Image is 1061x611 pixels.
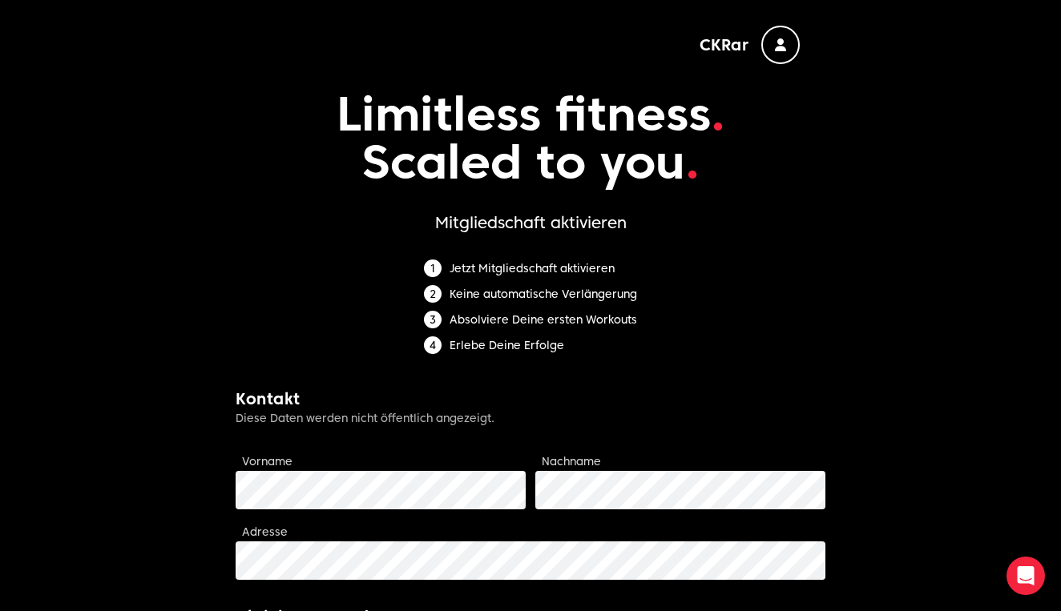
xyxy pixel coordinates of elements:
li: Erlebe Deine Erfolge [424,336,637,354]
label: Nachname [542,455,601,468]
label: Vorname [242,455,292,468]
h2: Kontakt [236,388,825,410]
span: . [711,84,725,143]
span: . [685,132,700,191]
li: Jetzt Mitgliedschaft aktivieren [424,259,637,277]
h1: Mitgliedschaft aktivieren [236,211,825,234]
p: Diese Daten werden nicht öffentlich angezeigt. [236,410,825,426]
label: Adresse [242,525,288,538]
li: Keine automatische Verlängerung [424,285,637,303]
div: Open Intercom Messenger [1007,557,1045,595]
p: Limitless fitness Scaled to you [236,64,825,211]
li: Absolviere Deine ersten Workouts [424,311,637,328]
span: CKRar [700,34,749,56]
button: CKRar [700,26,801,64]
